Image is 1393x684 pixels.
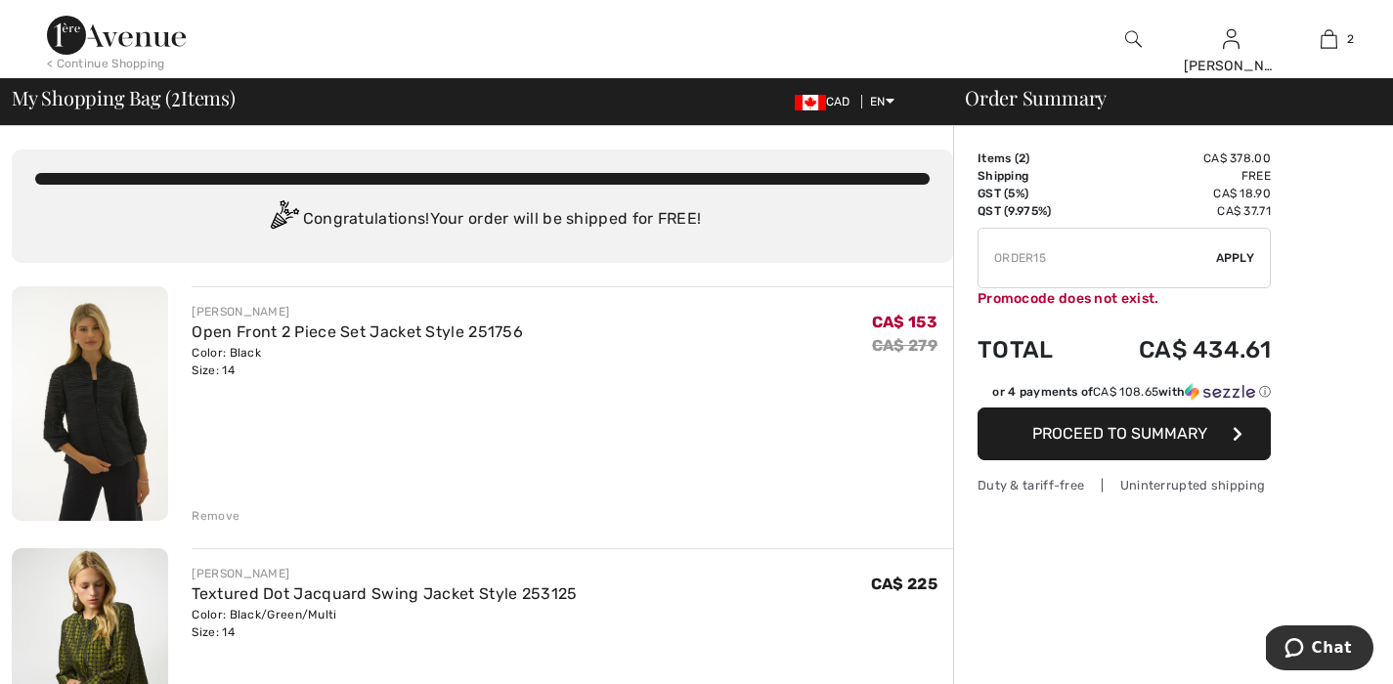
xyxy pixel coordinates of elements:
img: My Info [1223,27,1240,51]
td: Items ( ) [978,150,1084,167]
td: CA$ 18.90 [1084,185,1271,202]
div: Color: Black/Green/Multi Size: 14 [192,606,577,641]
a: Open Front 2 Piece Set Jacket Style 251756 [192,322,523,341]
div: Color: Black Size: 14 [192,344,523,379]
a: Sign In [1223,29,1240,48]
iframe: Opens a widget where you can chat to one of our agents [1266,625,1373,674]
span: Proceed to Summary [1032,424,1207,443]
div: < Continue Shopping [47,55,165,72]
td: CA$ 378.00 [1084,150,1271,167]
span: Apply [1216,249,1255,267]
input: Promo code [979,229,1216,287]
span: CAD [795,95,858,108]
span: CA$ 225 [871,575,937,593]
span: 2 [171,83,181,108]
button: Proceed to Summary [978,407,1271,460]
div: Remove [192,507,239,525]
a: Textured Dot Jacquard Swing Jacket Style 253125 [192,584,577,603]
img: Canadian Dollar [795,95,826,110]
div: or 4 payments ofCA$ 108.65withSezzle Click to learn more about Sezzle [978,383,1271,407]
span: CA$ 108.65 [1093,385,1158,399]
s: CA$ 279 [872,336,937,355]
span: 2 [1019,151,1025,165]
td: Free [1084,167,1271,185]
div: or 4 payments of with [992,383,1271,401]
div: Order Summary [941,88,1381,107]
span: My Shopping Bag ( Items) [12,88,236,107]
img: Open Front 2 Piece Set Jacket Style 251756 [12,286,168,521]
img: Sezzle [1185,383,1255,401]
div: [PERSON_NAME] [1184,56,1280,76]
td: Total [978,317,1084,383]
span: CA$ 153 [872,313,937,331]
td: Shipping [978,167,1084,185]
img: Congratulation2.svg [264,200,303,239]
span: EN [870,95,894,108]
div: [PERSON_NAME] [192,303,523,321]
img: My Bag [1321,27,1337,51]
img: 1ère Avenue [47,16,186,55]
td: QST (9.975%) [978,202,1084,220]
td: CA$ 37.71 [1084,202,1271,220]
img: search the website [1125,27,1142,51]
td: CA$ 434.61 [1084,317,1271,383]
div: Congratulations! Your order will be shipped for FREE! [35,200,930,239]
td: GST (5%) [978,185,1084,202]
div: Duty & tariff-free | Uninterrupted shipping [978,476,1271,494]
a: 2 [1281,27,1376,51]
span: 2 [1347,30,1354,48]
div: [PERSON_NAME] [192,565,577,582]
div: Promocode does not exist. [978,288,1271,309]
